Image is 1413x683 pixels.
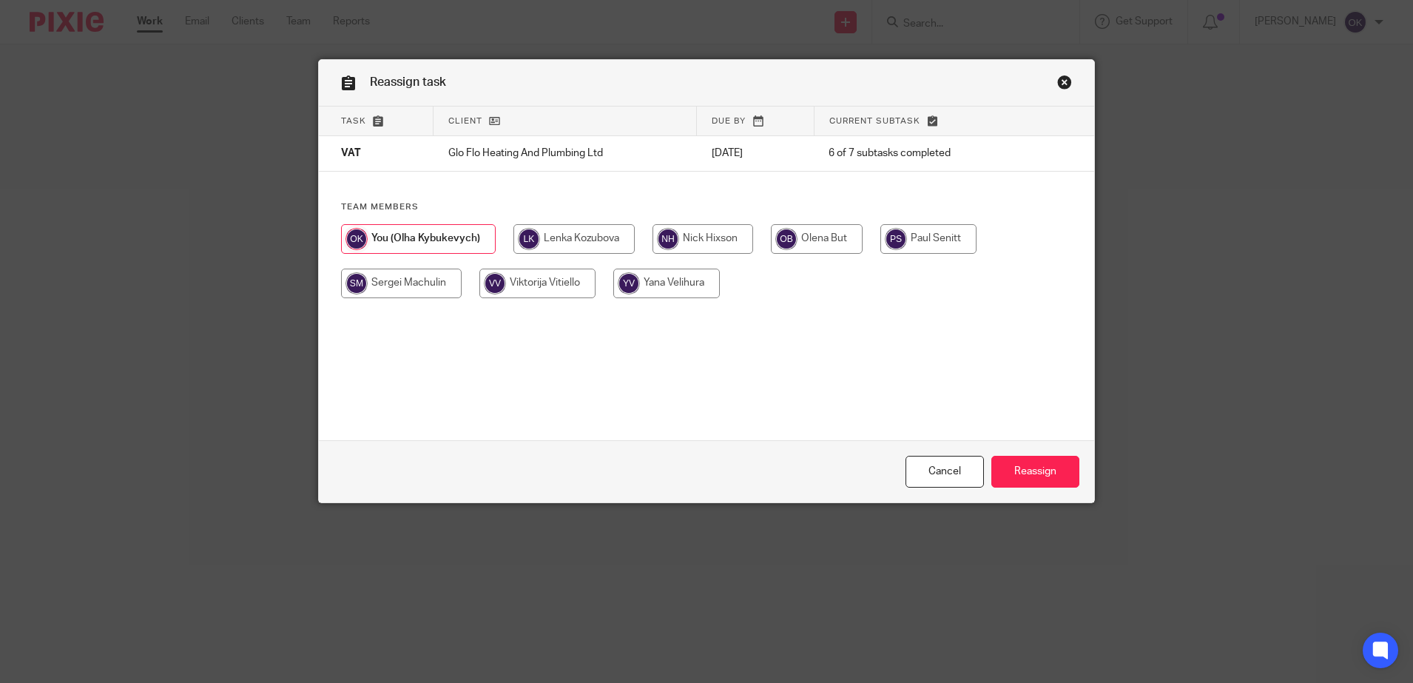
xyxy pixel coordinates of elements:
span: VAT [341,149,361,159]
a: Close this dialog window [906,456,984,488]
span: Client [448,117,482,125]
td: 6 of 7 subtasks completed [814,136,1031,172]
p: [DATE] [712,146,800,161]
a: Close this dialog window [1057,75,1072,95]
input: Reassign [991,456,1079,488]
span: Task [341,117,366,125]
span: Reassign task [370,76,446,88]
h4: Team members [341,201,1073,213]
span: Current subtask [829,117,920,125]
span: Due by [712,117,746,125]
p: Glo Flo Heating And Plumbing Ltd [448,146,682,161]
